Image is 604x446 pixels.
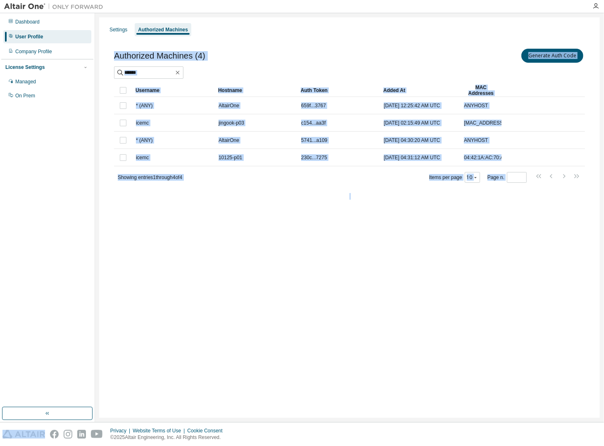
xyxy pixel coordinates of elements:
[219,154,242,161] span: 10125-p01
[110,427,133,434] div: Privacy
[464,154,507,161] span: 04:42:1A:AC:70:AB
[118,175,182,180] span: Showing entries 1 through 4 of 4
[219,102,239,109] span: AltairOne
[464,137,488,144] span: ANYHOST
[114,51,205,61] span: Authorized Machines (4)
[5,64,45,71] div: License Settings
[429,172,480,183] span: Items per page
[218,84,294,97] div: Hostname
[464,102,488,109] span: ANYHOST
[301,154,327,161] span: 230c...7275
[301,84,377,97] div: Auth Token
[136,154,149,161] span: icemc
[383,84,457,97] div: Added At
[15,78,36,85] div: Managed
[467,174,478,181] button: 10
[487,172,527,183] span: Page n.
[64,430,72,439] img: instagram.svg
[136,137,153,144] span: * (ANY)
[133,427,187,434] div: Website Terms of Use
[138,26,188,33] div: Authorized Machines
[301,120,326,126] span: c154...aa3f
[91,430,103,439] img: youtube.svg
[384,154,440,161] span: [DATE] 04:31:12 AM UTC
[15,92,35,99] div: On Prem
[15,19,40,25] div: Dashboard
[301,102,326,109] span: 659f...3767
[384,102,440,109] span: [DATE] 12:25:42 AM UTC
[136,84,212,97] div: Username
[15,33,43,40] div: User Profile
[301,137,327,144] span: 5741...a109
[136,102,153,109] span: * (ANY)
[2,430,45,439] img: altair_logo.svg
[136,120,149,126] span: icemc
[384,137,440,144] span: [DATE] 04:30:20 AM UTC
[50,430,59,439] img: facebook.svg
[110,434,228,441] p: © 2025 Altair Engineering, Inc. All Rights Reserved.
[109,26,127,33] div: Settings
[464,120,504,126] span: [MAC_ADDRESS]
[384,120,440,126] span: [DATE] 02:15:49 AM UTC
[219,120,244,126] span: jingook-p03
[77,430,86,439] img: linkedin.svg
[521,49,583,63] button: Generate Auth Code
[219,137,239,144] span: AltairOne
[15,48,52,55] div: Company Profile
[4,2,107,11] img: Altair One
[187,427,227,434] div: Cookie Consent
[464,84,498,97] div: MAC Addresses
